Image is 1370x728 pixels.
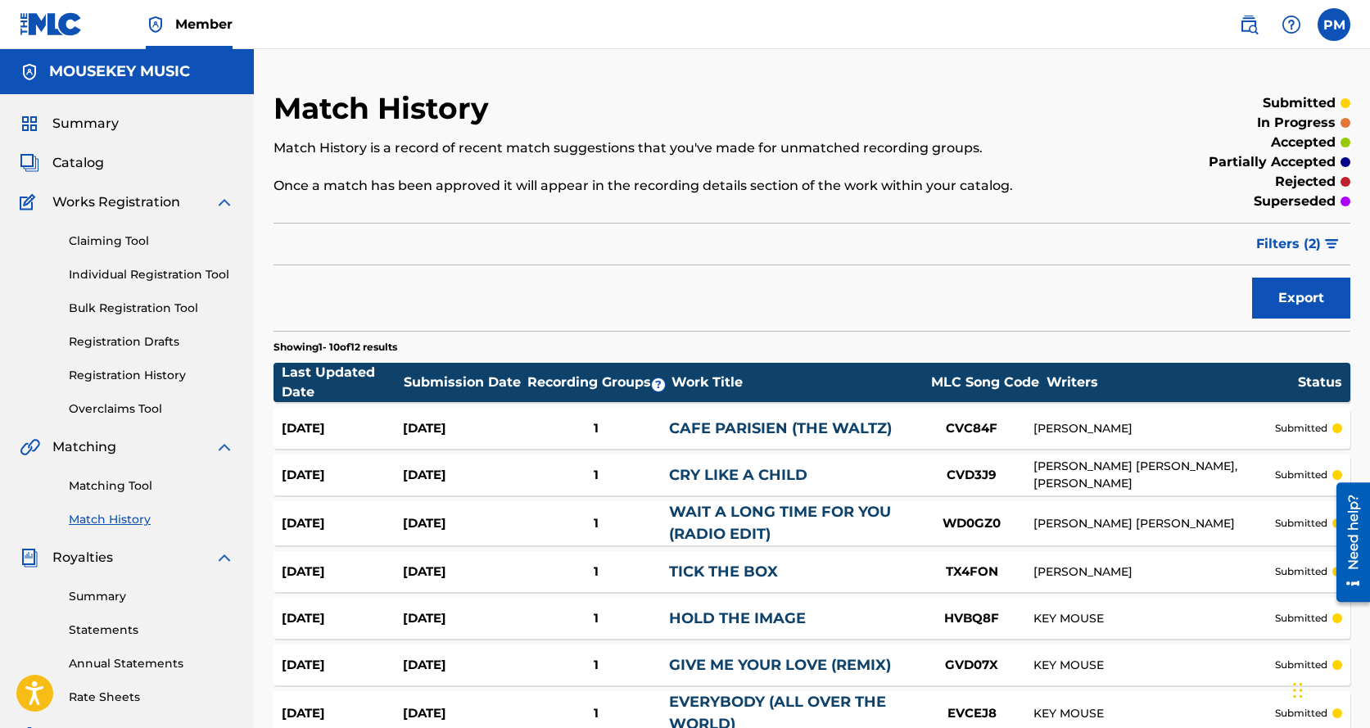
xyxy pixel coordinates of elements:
img: search [1239,15,1259,34]
span: Member [175,15,233,34]
a: TICK THE BOX [669,563,778,581]
p: rejected [1275,172,1336,192]
a: Overclaims Tool [69,400,234,418]
div: Help [1275,8,1308,41]
p: submitted [1275,468,1327,482]
a: Rate Sheets [69,689,234,706]
a: Matching Tool [69,477,234,495]
img: Summary [20,114,39,133]
div: 1 [523,609,668,628]
div: 1 [523,466,668,485]
div: GVD07X [911,656,1033,675]
a: Individual Registration Tool [69,266,234,283]
iframe: Resource Center [1324,477,1370,608]
a: Annual Statements [69,655,234,672]
div: TX4FON [911,563,1033,581]
div: KEY MOUSE [1033,657,1275,674]
div: 1 [523,704,668,723]
a: Public Search [1232,8,1265,41]
img: help [1282,15,1301,34]
div: 1 [523,656,668,675]
h5: MOUSEKEY MUSIC [49,62,190,81]
img: Accounts [20,62,39,82]
div: Work Title [671,373,923,392]
a: Summary [69,588,234,605]
div: [PERSON_NAME] [1033,420,1275,437]
div: [DATE] [403,609,524,628]
span: Filters ( 2 ) [1256,234,1321,254]
a: Registration Drafts [69,333,234,350]
div: MLC Song Code [924,373,1047,392]
div: [DATE] [282,656,403,675]
div: 1 [523,514,668,533]
div: EVCEJ8 [911,704,1033,723]
p: in progress [1257,113,1336,133]
a: Registration History [69,367,234,384]
div: [DATE] [403,656,524,675]
p: submitted [1275,658,1327,672]
div: [DATE] [282,704,403,723]
img: expand [215,548,234,567]
img: Top Rightsholder [146,15,165,34]
a: SummarySummary [20,114,119,133]
div: [DATE] [403,563,524,581]
div: [DATE] [403,704,524,723]
div: Chat Widget [1288,649,1370,728]
div: [DATE] [282,609,403,628]
div: [DATE] [403,466,524,485]
a: GIVE ME YOUR LOVE (REMIX) [669,656,891,674]
div: User Menu [1318,8,1350,41]
div: [PERSON_NAME] [PERSON_NAME] [1033,515,1275,532]
p: submitted [1263,93,1336,113]
img: MLC Logo [20,12,83,36]
div: Recording Groups [526,373,672,392]
a: WAIT A LONG TIME FOR YOU (RADIO EDIT) [669,503,891,543]
p: accepted [1271,133,1336,152]
h2: Match History [274,90,497,127]
p: submitted [1275,564,1327,579]
div: KEY MOUSE [1033,610,1275,627]
div: [DATE] [282,563,403,581]
button: Filters (2) [1246,224,1350,265]
div: [PERSON_NAME] [1033,563,1275,581]
div: 1 [523,563,668,581]
a: Match History [69,511,234,528]
div: [DATE] [282,419,403,438]
span: Catalog [52,153,104,173]
p: submitted [1275,611,1327,626]
div: Status [1298,373,1342,392]
a: CatalogCatalog [20,153,104,173]
img: Catalog [20,153,39,173]
div: Writers [1047,373,1298,392]
p: submitted [1275,706,1327,721]
div: [PERSON_NAME] [PERSON_NAME], [PERSON_NAME] [1033,458,1275,492]
p: Once a match has been approved it will appear in the recording details section of the work within... [274,176,1103,196]
div: [DATE] [282,514,403,533]
div: [DATE] [403,514,524,533]
img: filter [1325,239,1339,249]
div: Submission Date [404,373,526,392]
img: expand [215,192,234,212]
img: Works Registration [20,192,41,212]
div: CVC84F [911,419,1033,438]
span: Royalties [52,548,113,567]
div: HVBQ8F [911,609,1033,628]
a: Bulk Registration Tool [69,300,234,317]
p: superseded [1254,192,1336,211]
img: Matching [20,437,40,457]
div: WD0GZ0 [911,514,1033,533]
div: [DATE] [282,466,403,485]
span: Works Registration [52,192,180,212]
div: 1 [523,419,668,438]
span: ? [652,378,665,391]
div: Drag [1293,666,1303,715]
div: [DATE] [403,419,524,438]
a: CRY LIKE A CHILD [669,466,807,484]
div: CVD3J9 [911,466,1033,485]
a: Claiming Tool [69,233,234,250]
a: CAFE PARISIEN (THE WALTZ) [669,419,892,437]
span: Summary [52,114,119,133]
img: Royalties [20,548,39,567]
